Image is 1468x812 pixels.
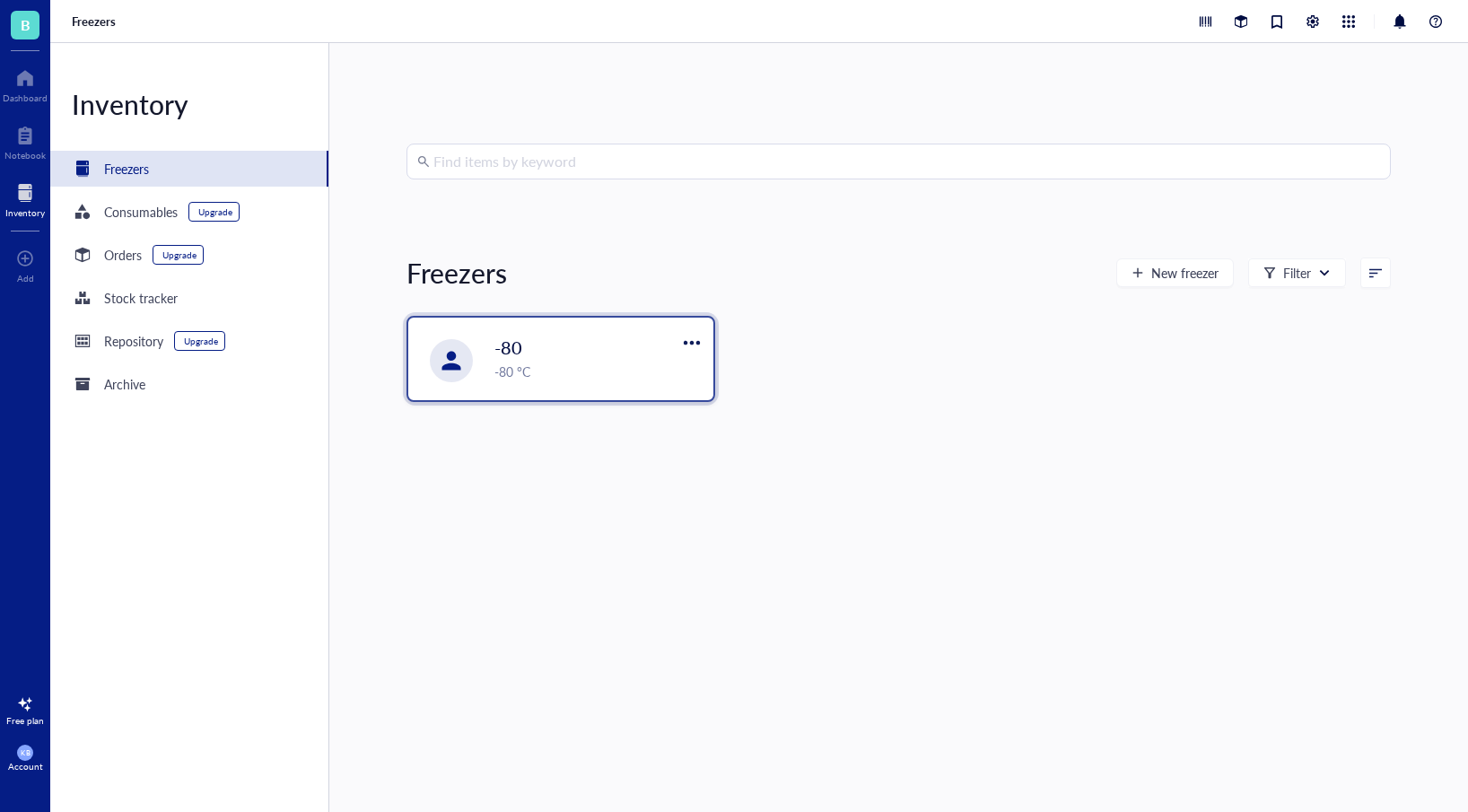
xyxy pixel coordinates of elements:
span: B [21,13,31,36]
div: Freezers [104,159,149,179]
a: Dashboard [3,64,48,103]
a: RepositoryUpgrade [50,323,328,359]
div: Upgrade [162,249,197,260]
div: Consumables [104,202,178,222]
div: Free plan [6,715,44,726]
div: Add [17,273,34,284]
a: Stock tracker [50,280,328,316]
div: Inventory [5,207,45,218]
div: -80 °C [494,362,703,381]
a: Notebook [4,121,46,161]
div: Upgrade [184,336,218,346]
a: ConsumablesUpgrade [50,194,328,230]
div: Archive [104,374,145,394]
div: Account [8,761,43,772]
button: New freezer [1116,258,1234,287]
span: -80 [494,335,522,360]
div: Repository [104,331,163,351]
div: Filter [1283,263,1311,283]
div: Notebook [4,150,46,161]
div: Orders [104,245,142,265]
div: Stock tracker [104,288,178,308]
a: Freezers [72,13,119,30]
span: New freezer [1151,266,1219,280]
div: Freezers [406,255,507,291]
a: Inventory [5,179,45,218]
a: Freezers [50,151,328,187]
div: Upgrade [198,206,232,217]
div: Inventory [50,86,328,122]
a: OrdersUpgrade [50,237,328,273]
span: KB [21,748,30,756]
div: Dashboard [3,92,48,103]
a: Archive [50,366,328,402]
